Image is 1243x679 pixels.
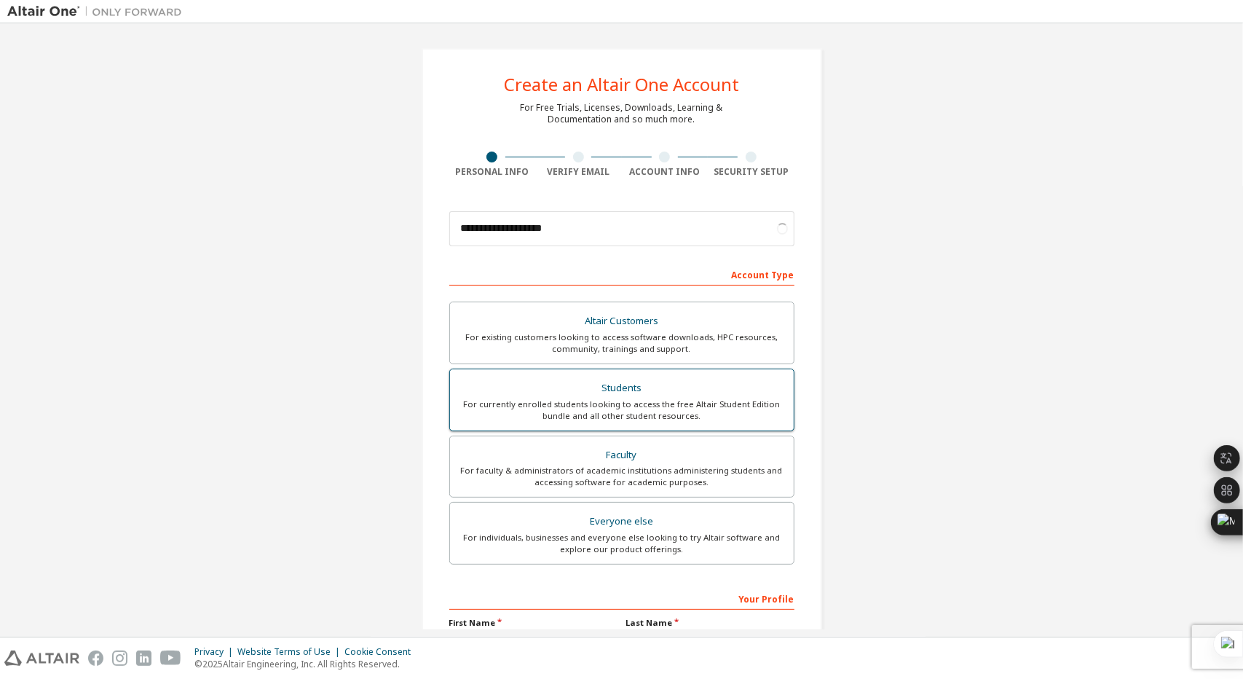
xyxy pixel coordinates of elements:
[521,102,723,125] div: For Free Trials, Licenses, Downloads, Learning & Documentation and so much more.
[626,617,794,629] label: Last Name
[449,262,794,286] div: Account Type
[459,311,785,331] div: Altair Customers
[535,166,622,178] div: Verify Email
[459,378,785,399] div: Students
[459,465,785,488] div: For faculty & administrators of academic institutions administering students and accessing softwa...
[160,651,181,666] img: youtube.svg
[459,399,785,422] div: For currently enrolled students looking to access the free Altair Student Edition bundle and all ...
[449,586,794,610] div: Your Profile
[459,511,785,532] div: Everyone else
[194,658,419,670] p: © 2025 Altair Engineering, Inc. All Rights Reserved.
[7,4,189,19] img: Altair One
[449,617,617,629] label: First Name
[459,532,785,555] div: For individuals, businesses and everyone else looking to try Altair software and explore our prod...
[112,651,127,666] img: instagram.svg
[459,331,785,355] div: For existing customers looking to access software downloads, HPC resources, community, trainings ...
[237,646,344,658] div: Website Terms of Use
[449,166,536,178] div: Personal Info
[4,651,79,666] img: altair_logo.svg
[622,166,709,178] div: Account Info
[344,646,419,658] div: Cookie Consent
[136,651,151,666] img: linkedin.svg
[504,76,739,93] div: Create an Altair One Account
[194,646,237,658] div: Privacy
[88,651,103,666] img: facebook.svg
[459,445,785,466] div: Faculty
[708,166,794,178] div: Security Setup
